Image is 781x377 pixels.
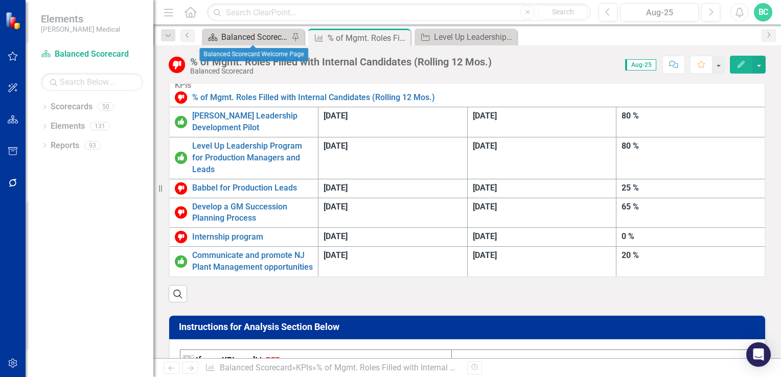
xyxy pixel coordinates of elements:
a: Reports [51,140,79,152]
td: Double-Click to Edit Right Click for Context Menu [169,107,318,137]
a: % of Mgmt. Roles Filled with Internal Candidates (Rolling 12 Mos.) [192,92,760,104]
span: Search [552,8,574,16]
button: Aug-25 [621,3,699,21]
span: [DATE] [324,141,348,151]
div: % of Mgmt. Roles Filled with Internal Candidates (Rolling 12 Mos.) [316,363,555,372]
span: [DATE] [324,250,348,260]
img: Below Target [169,57,185,73]
img: Below Target [175,231,187,243]
img: On or Above Target [175,255,187,268]
a: Balanced Scorecard [41,49,143,60]
span: [DATE] [324,202,348,211]
td: Double-Click to Edit [318,228,468,247]
img: ClearPoint Strategy [5,11,23,29]
div: » » [205,362,460,374]
img: On or Above Target [175,152,187,164]
td: Double-Click to Edit [616,198,766,228]
div: Aug-25 [624,7,695,19]
div: KPIs [175,80,760,91]
a: Elements [51,121,85,132]
td: Double-Click to Edit [616,228,766,247]
td: Double-Click to Edit [616,179,766,198]
td: Double-Click to Edit Right Click for Context Menu [169,228,318,247]
span: [DATE] [473,202,497,211]
span: Elements [41,13,120,25]
span: Aug-25 [625,59,656,70]
a: Babbel for Production Leads [192,182,313,194]
div: 93 [84,141,101,150]
td: Double-Click to Edit [616,137,766,179]
td: Double-Click to Edit Right Click for Context Menu [169,77,765,107]
span: [DATE] [324,231,348,241]
a: [PERSON_NAME] Leadership Development Pilot [192,110,313,134]
a: Level Up Leadership Program for Production Managers and Leads [192,140,313,176]
span: [DATE] [473,111,497,121]
div: Open Intercom Messenger [746,342,771,367]
span: [DATE] [473,141,497,151]
button: Search [537,5,588,19]
div: 25 % [622,182,760,194]
div: 50 [98,103,114,111]
div: 131 [90,122,110,131]
td: Double-Click to Edit Right Click for Context Menu [169,198,318,228]
a: Communicate and promote NJ Plant Management opportunities [192,250,313,273]
a: Level Up Leadership Program for Production Managers and Leads [417,31,514,43]
td: Double-Click to Edit Right Click for Context Menu [169,247,318,277]
a: Scorecards [51,101,93,113]
td: Double-Click to Edit [467,179,616,198]
td: Double-Click to Edit [318,179,468,198]
td: Double-Click to Edit [467,107,616,137]
div: % of Mgmt. Roles Filled with Internal Candidates (Rolling 12 Mos.) [328,32,408,44]
td: Double-Click to Edit [467,228,616,247]
div: Balanced Scorecard [190,67,492,75]
span: [DATE] [324,183,348,193]
button: BC [754,3,772,21]
td: Double-Click to Edit [467,198,616,228]
td: Double-Click to Edit [616,107,766,137]
img: mceclip2%20v12.png [183,355,194,366]
a: Develop a GM Succession Planning Process [192,201,313,225]
td: Double-Click to Edit [318,137,468,179]
div: 0 % [622,231,760,243]
div: 20 % [622,250,760,262]
td: Double-Click to Edit [467,247,616,277]
img: Below Target [175,206,187,219]
h3: Instructions for Analysis Section Below [179,322,759,332]
div: 80 % [622,140,760,152]
a: Balanced Scorecard Welcome Page [204,31,289,43]
span: RED [266,355,281,365]
input: Search ClearPoint... [207,4,591,21]
span: [DATE] [473,250,497,260]
strong: If your KPI result is : [196,355,283,365]
td: Double-Click to Edit [467,137,616,179]
div: % of Mgmt. Roles Filled with Internal Candidates (Rolling 12 Mos.) [190,56,492,67]
td: Double-Click to Edit [318,107,468,137]
td: Double-Click to Edit [616,247,766,277]
span: [DATE] [473,231,497,241]
a: Internship program [192,231,313,243]
div: Balanced Scorecard Welcome Page [221,31,289,43]
a: Balanced Scorecard [220,363,292,372]
td: Double-Click to Edit [318,198,468,228]
div: 65 % [622,201,760,213]
small: [PERSON_NAME] Medical [41,25,120,33]
img: Below Target [175,91,187,104]
img: On or Above Target [175,116,187,128]
div: Balanced Scorecard Welcome Page [199,48,308,61]
td: Double-Click to Edit Right Click for Context Menu [169,137,318,179]
div: 80 % [622,110,760,122]
td: Double-Click to Edit [318,247,468,277]
div: Level Up Leadership Program for Production Managers and Leads [434,31,514,43]
input: Search Below... [41,73,143,91]
a: KPIs [296,363,312,372]
td: Double-Click to Edit Right Click for Context Menu [169,179,318,198]
span: [DATE] [473,183,497,193]
span: [DATE] [324,111,348,121]
img: Below Target [175,182,187,195]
